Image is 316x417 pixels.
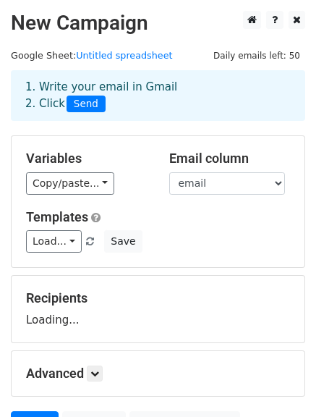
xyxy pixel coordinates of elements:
button: Save [104,230,142,253]
a: Daily emails left: 50 [208,50,305,61]
a: Untitled spreadsheet [76,50,172,61]
h5: Advanced [26,366,290,382]
a: Load... [26,230,82,253]
h5: Variables [26,151,148,167]
h5: Recipients [26,290,290,306]
span: Daily emails left: 50 [208,48,305,64]
small: Google Sheet: [11,50,173,61]
a: Templates [26,209,88,224]
a: Copy/paste... [26,172,114,195]
h5: Email column [169,151,291,167]
div: 1. Write your email in Gmail 2. Click [14,79,302,112]
div: Loading... [26,290,290,328]
h2: New Campaign [11,11,305,35]
span: Send [67,96,106,113]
